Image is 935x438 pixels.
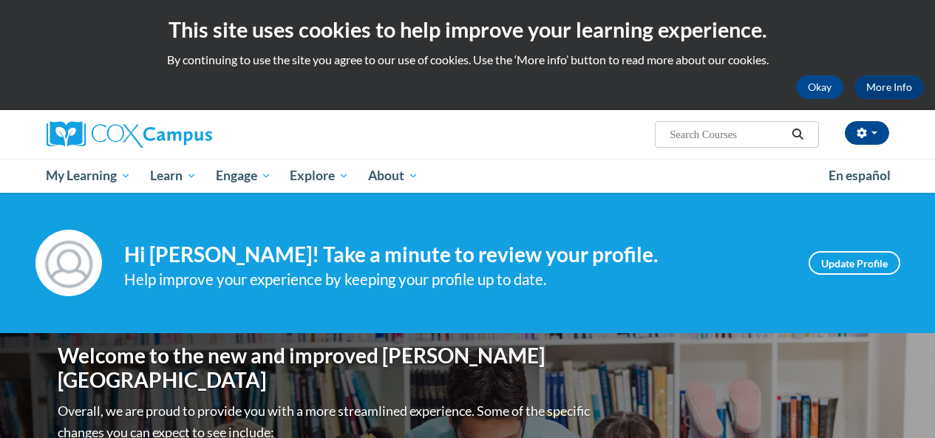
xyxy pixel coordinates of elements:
[786,126,809,143] button: Search
[280,159,358,193] a: Explore
[358,159,428,193] a: About
[35,159,900,193] div: Main menu
[11,52,924,68] p: By continuing to use the site you agree to our use of cookies. Use the ‘More info’ button to read...
[845,121,889,145] button: Account Settings
[368,167,418,185] span: About
[819,160,900,191] a: En español
[47,121,313,148] a: Cox Campus
[124,267,786,292] div: Help improve your experience by keeping your profile up to date.
[11,15,924,44] h2: This site uses cookies to help improve your learning experience.
[150,167,197,185] span: Learn
[58,343,594,393] h1: Welcome to the new and improved [PERSON_NAME][GEOGRAPHIC_DATA]
[47,121,212,148] img: Cox Campus
[140,159,206,193] a: Learn
[809,251,900,275] a: Update Profile
[216,167,271,185] span: Engage
[290,167,349,185] span: Explore
[796,75,843,99] button: Okay
[206,159,281,193] a: Engage
[854,75,924,99] a: More Info
[124,242,786,267] h4: Hi [PERSON_NAME]! Take a minute to review your profile.
[46,167,131,185] span: My Learning
[668,126,786,143] input: Search Courses
[829,168,891,183] span: En español
[35,230,102,296] img: Profile Image
[37,159,141,193] a: My Learning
